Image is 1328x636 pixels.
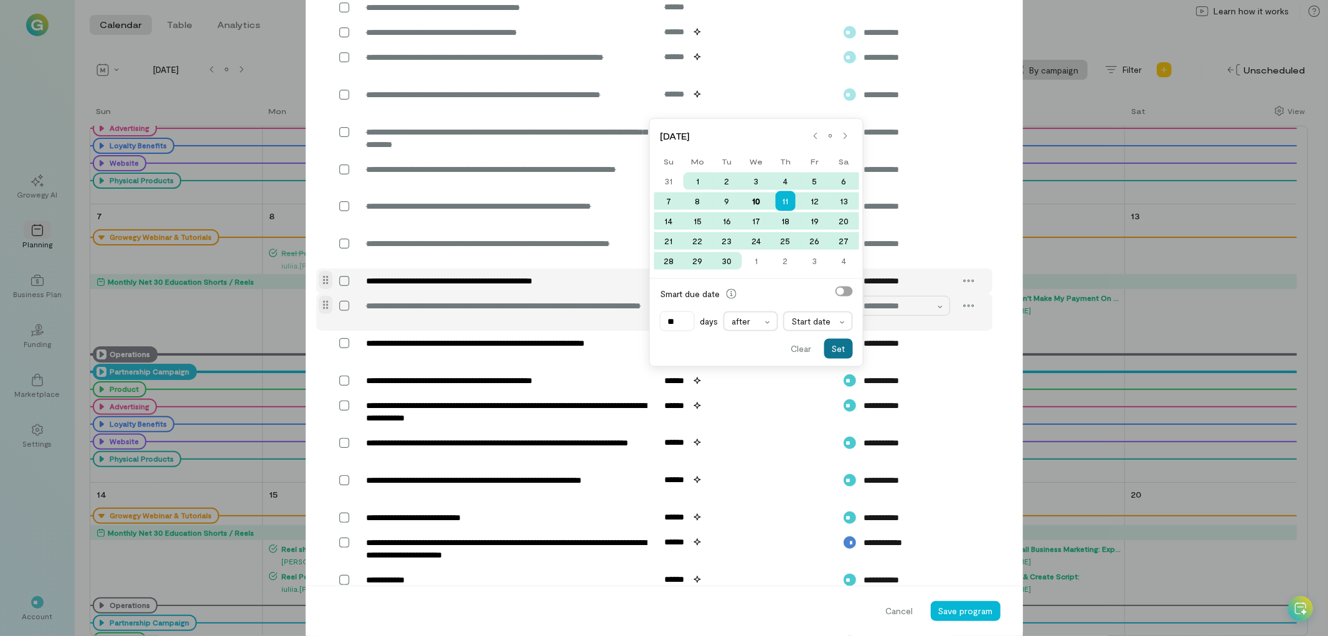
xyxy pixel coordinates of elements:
[712,192,742,210] div: 9
[683,173,712,190] div: Choose Monday, September 1st, 2025
[829,232,859,250] div: Choose Saturday, September 27th, 2025
[654,232,683,250] div: Choose Sunday, September 21st, 2025
[712,252,742,270] div: Choose Tuesday, September 30th, 2025
[742,173,771,190] div: 3
[654,192,683,210] div: Choose Sunday, September 7th, 2025
[771,252,800,270] div: 2
[654,171,859,271] div: month 2025-09
[800,173,829,190] div: Choose Friday, September 5th, 2025
[771,232,800,250] div: Choose Thursday, September 25th, 2025
[712,212,742,230] div: 16
[683,173,712,190] div: 1
[742,252,771,270] div: Choose Wednesday, October 1st, 2025
[829,173,859,190] div: 6
[712,153,742,170] div: Tu
[742,192,771,210] div: 10
[683,212,712,230] div: 15
[771,212,800,230] div: Choose Thursday, September 18th, 2025
[800,232,829,250] div: Choose Friday, September 26th, 2025
[800,252,829,270] div: Choose Friday, October 3rd, 2025
[712,212,742,230] div: Choose Tuesday, September 16th, 2025
[654,173,683,190] div: 31
[829,232,859,250] div: 27
[829,212,859,230] div: 20
[683,153,712,170] div: Mo
[654,212,683,230] div: 14
[654,153,683,170] div: Su
[683,232,712,250] div: Choose Monday, September 22nd, 2025
[771,232,800,250] div: 25
[792,315,836,328] span: Start date
[800,192,829,210] div: Choose Friday, September 12th, 2025
[829,212,859,230] div: Choose Saturday, September 20th, 2025
[712,232,742,250] div: 23
[722,284,742,304] button: Smart due date
[683,252,712,270] div: 29
[732,315,761,328] span: after
[683,192,712,210] div: 8
[742,232,771,250] div: 24
[771,173,800,190] div: 4
[771,192,800,210] div: Choose Thursday, September 11th, 2025
[712,173,742,190] div: Choose Tuesday, September 2nd, 2025
[829,192,859,210] div: 13
[771,173,800,190] div: Choose Thursday, September 4th, 2025
[800,173,829,190] div: 5
[791,343,812,355] span: Clear
[712,173,742,190] div: 2
[771,212,800,230] div: 18
[742,192,771,210] div: Choose Wednesday, September 10th, 2025
[800,232,829,250] div: 26
[712,192,742,210] div: Choose Tuesday, September 9th, 2025
[654,173,683,190] div: Choose Sunday, August 31st, 2025
[742,232,771,250] div: Choose Wednesday, September 24th, 2025
[660,130,808,143] span: [DATE]
[829,173,859,190] div: Choose Saturday, September 6th, 2025
[800,212,829,230] div: Choose Friday, September 19th, 2025
[742,212,771,230] div: 17
[683,212,712,230] div: Choose Monday, September 15th, 2025
[742,173,771,190] div: Choose Wednesday, September 3rd, 2025
[829,153,859,170] div: Sa
[800,212,829,230] div: 19
[771,252,800,270] div: Choose Thursday, October 2nd, 2025
[683,232,712,250] div: 22
[824,339,853,359] button: Set
[660,288,720,300] div: Smart due date
[654,212,683,230] div: Choose Sunday, September 14th, 2025
[800,153,829,170] div: Fr
[829,252,859,270] div: Choose Saturday, October 4th, 2025
[886,605,913,617] span: Cancel
[683,192,712,210] div: Choose Monday, September 8th, 2025
[712,252,742,270] div: 30
[829,192,859,210] div: Choose Saturday, September 13th, 2025
[800,252,829,270] div: 3
[771,153,800,170] div: Th
[683,252,712,270] div: Choose Monday, September 29th, 2025
[938,605,993,616] span: Save program
[654,252,683,270] div: Choose Sunday, September 28th, 2025
[742,153,771,170] div: We
[700,315,718,328] span: days
[654,192,683,210] div: 7
[800,192,829,210] div: 12
[712,232,742,250] div: Choose Tuesday, September 23rd, 2025
[742,252,771,270] div: 1
[829,252,859,270] div: 4
[931,601,1001,621] button: Save program
[654,252,683,270] div: 28
[776,191,796,211] div: 11
[742,212,771,230] div: Choose Wednesday, September 17th, 2025
[654,232,683,250] div: 21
